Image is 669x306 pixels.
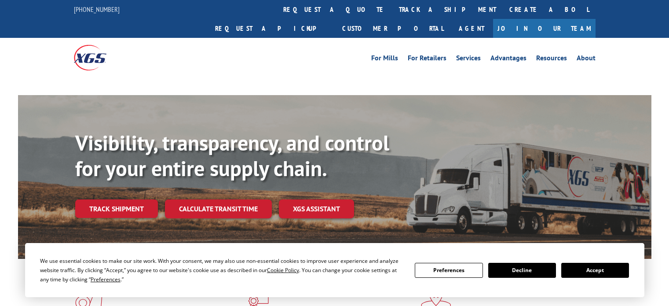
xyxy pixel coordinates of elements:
[279,199,354,218] a: XGS ASSISTANT
[456,55,481,64] a: Services
[40,256,404,284] div: We use essential cookies to make our site work. With your consent, we may also use non-essential ...
[75,129,389,182] b: Visibility, transparency, and control for your entire supply chain.
[336,19,450,38] a: Customer Portal
[450,19,493,38] a: Agent
[25,243,644,297] div: Cookie Consent Prompt
[208,19,336,38] a: Request a pickup
[577,55,596,64] a: About
[91,276,121,283] span: Preferences
[371,55,398,64] a: For Mills
[493,19,596,38] a: Join Our Team
[75,199,158,218] a: Track shipment
[74,5,120,14] a: [PHONE_NUMBER]
[561,263,629,278] button: Accept
[165,199,272,218] a: Calculate transit time
[267,266,299,274] span: Cookie Policy
[488,263,556,278] button: Decline
[415,263,483,278] button: Preferences
[490,55,526,64] a: Advantages
[536,55,567,64] a: Resources
[408,55,446,64] a: For Retailers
